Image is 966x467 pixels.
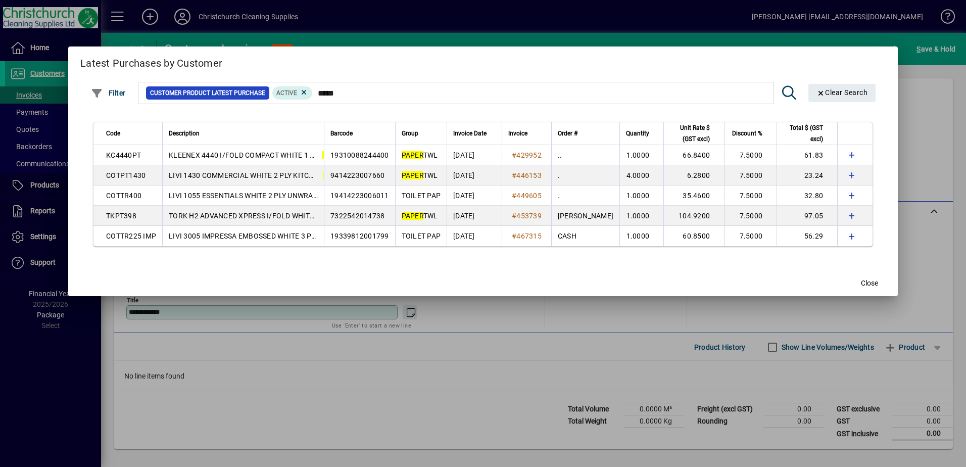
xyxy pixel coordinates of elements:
[402,151,438,159] span: TWL
[169,212,414,220] span: TORK H2 ADVANCED XPRESS I/FOLD WHITE 2 PLY TOWEL 180S X 21
[169,192,445,200] span: LIVI 1055 ESSENTIALS WHITE 2 PLY UNWRAPPED TOILET ROLLS 400S X 36 (6X6PK)
[663,206,724,226] td: 104.9200
[447,185,502,206] td: [DATE]
[732,128,762,139] span: Discount %
[724,185,777,206] td: 7.5000
[508,210,545,221] a: #453739
[663,165,724,185] td: 6.2800
[106,128,120,139] span: Code
[330,128,389,139] div: Barcode
[323,171,345,179] em: PAPER
[516,192,542,200] span: 449605
[402,232,441,240] span: TOILET PAP
[551,165,619,185] td: .
[512,212,516,220] span: #
[169,232,439,240] span: LIVI 3005 IMPRESSA EMBOSSED WHITE 3 PLY WRAPPED TOILET ROLLS 225S X 48
[558,128,577,139] span: Order #
[106,151,141,159] span: KC4440PT
[330,128,353,139] span: Barcode
[106,192,141,200] span: COTTR400
[508,128,545,139] div: Invoice
[322,151,344,159] em: PAPER
[619,226,663,246] td: 1.0000
[724,206,777,226] td: 7.5000
[508,128,527,139] span: Invoice
[402,128,418,139] span: Group
[91,89,126,97] span: Filter
[402,171,423,179] em: PAPER
[619,185,663,206] td: 1.0000
[663,185,724,206] td: 35.4600
[453,128,496,139] div: Invoice Date
[150,88,265,98] span: Customer Product Latest Purchase
[853,274,886,292] button: Close
[861,278,878,289] span: Close
[447,226,502,246] td: [DATE]
[663,145,724,165] td: 66.8400
[816,88,868,97] span: Clear Search
[402,192,441,200] span: TOILET PAP
[670,122,710,145] span: Unit Rate $ (GST excl)
[330,151,389,159] span: 19310088244400
[551,226,619,246] td: CASH
[512,192,516,200] span: #
[516,171,542,179] span: 446153
[447,145,502,165] td: [DATE]
[508,190,545,201] a: #449605
[330,212,384,220] span: 7322542014738
[276,89,297,97] span: Active
[619,206,663,226] td: 1.0000
[106,232,156,240] span: COTTR225 IMP
[731,128,771,139] div: Discount %
[783,122,832,145] div: Total $ (GST excl)
[169,171,379,179] span: LIVI 1430 COMMERCIAL WHITE 2 PLY KITCHEN TOWEL 2S
[512,151,516,159] span: #
[558,128,613,139] div: Order #
[619,165,663,185] td: 4.0000
[551,145,619,165] td: ..
[447,206,502,226] td: [DATE]
[516,232,542,240] span: 467315
[106,171,146,179] span: COTPT1430
[508,230,545,242] a: #467315
[508,170,545,181] a: #446153
[777,145,837,165] td: 61.83
[106,212,136,220] span: TKPT398
[724,165,777,185] td: 7.5000
[68,46,898,76] h2: Latest Purchases by Customer
[88,84,128,102] button: Filter
[724,145,777,165] td: 7.5000
[512,171,516,179] span: #
[512,232,516,240] span: #
[551,185,619,206] td: .
[777,185,837,206] td: 32.80
[619,145,663,165] td: 1.0000
[663,226,724,246] td: 60.8500
[724,226,777,246] td: 7.5000
[453,128,487,139] span: Invoice Date
[402,128,441,139] div: Group
[626,128,649,139] span: Quantity
[330,232,389,240] span: 19339812001799
[516,151,542,159] span: 429952
[551,206,619,226] td: [PERSON_NAME]
[447,165,502,185] td: [DATE]
[402,212,423,220] em: PAPER
[783,122,823,145] span: Total $ (GST excl)
[169,128,200,139] span: Description
[777,226,837,246] td: 56.29
[402,171,438,179] span: TWL
[402,212,438,220] span: TWL
[402,151,423,159] em: PAPER
[626,128,658,139] div: Quantity
[330,192,389,200] span: 19414223006011
[169,128,318,139] div: Description
[516,212,542,220] span: 453739
[808,84,876,102] button: Clear
[106,128,156,139] div: Code
[330,171,384,179] span: 9414223007660
[169,151,398,159] span: KLEENEX 4440 I/FOLD COMPACT WHITE 1 PLY TOWEL 90S X 24
[272,86,313,100] mat-chip: Product Activation Status: Active
[777,206,837,226] td: 97.05
[777,165,837,185] td: 23.24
